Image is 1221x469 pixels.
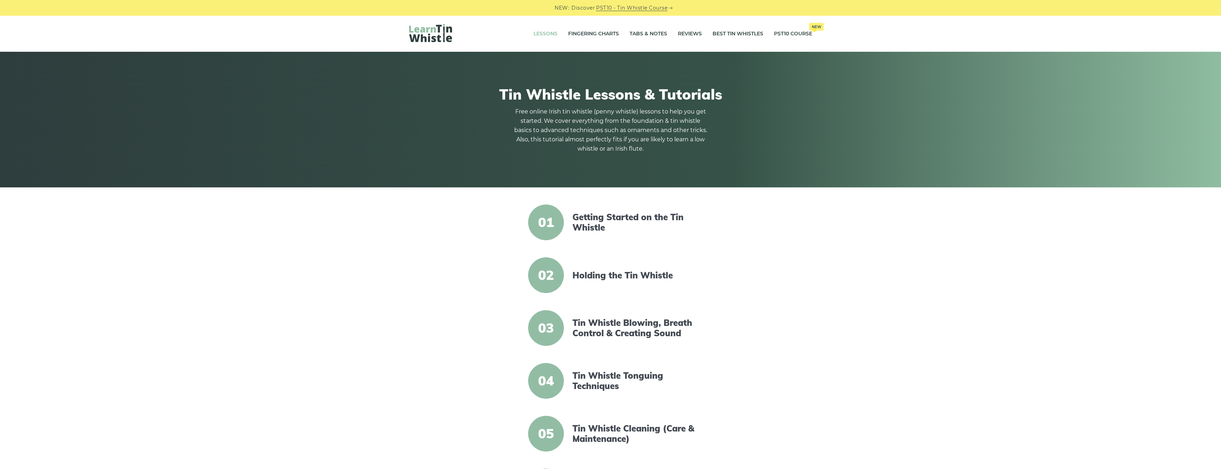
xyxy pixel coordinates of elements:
[568,25,619,43] a: Fingering Charts
[409,24,452,42] img: LearnTinWhistle.com
[572,423,695,444] a: Tin Whistle Cleaning (Care & Maintenance)
[713,25,763,43] a: Best Tin Whistles
[409,86,812,103] h1: Tin Whistle Lessons & Tutorials
[572,212,695,233] a: Getting Started on the Tin Whistle
[528,416,564,452] span: 05
[533,25,557,43] a: Lessons
[774,25,812,43] a: PST10 CourseNew
[630,25,667,43] a: Tabs & Notes
[572,270,695,281] a: Holding the Tin Whistle
[809,23,824,31] span: New
[528,363,564,399] span: 04
[528,310,564,346] span: 03
[514,107,707,153] p: Free online Irish tin whistle (penny whistle) lessons to help you get started. We cover everythin...
[678,25,702,43] a: Reviews
[528,205,564,240] span: 01
[572,318,695,338] a: Tin Whistle Blowing, Breath Control & Creating Sound
[528,257,564,293] span: 02
[572,370,695,391] a: Tin Whistle Tonguing Techniques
